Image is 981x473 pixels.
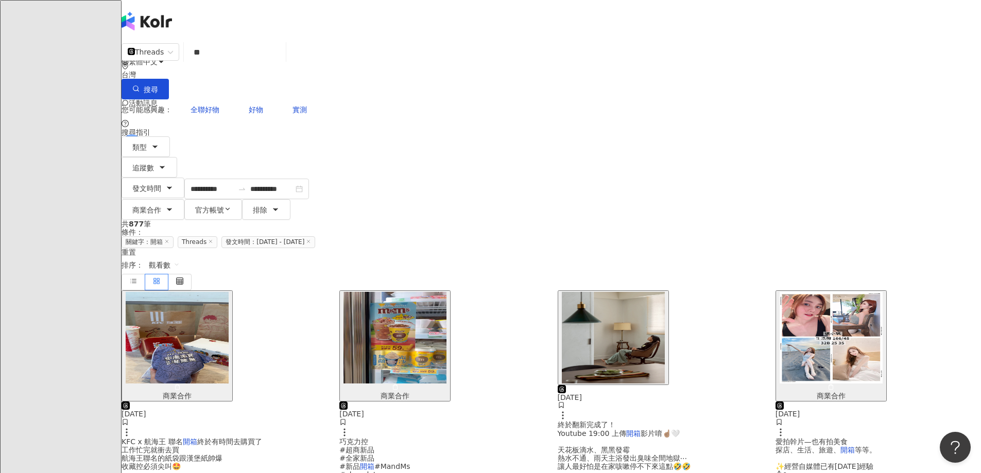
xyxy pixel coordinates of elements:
div: 台灣 [122,71,981,79]
img: logo [122,12,172,30]
div: 搜尋指引 [122,128,981,136]
iframe: Help Scout Beacon - Open [940,432,971,463]
span: to [238,185,246,193]
button: 追蹤數 [122,157,177,178]
button: 商業合作 [776,290,887,401]
button: 好物 [238,99,274,120]
span: 活動訊息 [129,99,158,107]
button: 實測 [282,99,318,120]
span: 商業合作 [132,206,161,214]
img: post-image [126,292,229,383]
span: 類型 [132,143,147,151]
img: post-image [343,292,446,383]
span: 實測 [292,106,307,114]
span: 全聯好物 [191,106,219,114]
div: [DATE] [558,393,763,401]
span: KFC x 航海王 聯名 [122,437,183,446]
div: [DATE] [122,410,327,418]
button: 商業合作 [122,290,233,401]
div: [DATE] [339,410,545,418]
button: 商業合作 [339,290,451,401]
span: swap-right [238,185,246,193]
button: 搜尋 [122,79,169,99]
mark: 開箱 [840,446,855,454]
span: 877 [129,220,144,228]
span: 等等。 ✨經營自媒體已有[DATE]經驗 [776,446,876,470]
span: 官方帳號 [195,206,224,214]
mark: 開箱 [360,462,374,470]
span: 您可能感興趣： [122,106,172,114]
div: 商業合作 [343,392,446,400]
span: 追蹤數 [132,164,154,172]
img: post-image [780,292,883,383]
span: 好物 [249,106,263,114]
div: 商業合作 [780,392,883,400]
mark: 開箱 [626,429,641,437]
button: 發文時間 [122,178,184,198]
span: 發文時間 [132,184,161,192]
button: 類型 [122,136,170,157]
button: 排除 [242,199,290,220]
mark: 開箱 [183,437,197,446]
button: 官方帳號 [184,199,242,220]
div: Threads [128,44,164,60]
div: 排序： [122,256,981,274]
button: 商業合作 [122,199,184,220]
span: 終於翻新完成了！ Youtube 19:00 上傳 [558,421,626,437]
img: post-image [562,292,665,383]
span: 排除 [253,206,267,214]
button: 全聯好物 [180,99,230,120]
div: 共 筆 [122,220,981,228]
span: 搜尋 [144,85,158,94]
div: [DATE] [776,410,981,418]
div: 重置 [122,248,981,256]
span: 關鍵字：開箱 [122,236,174,248]
span: 愛拍幹片—也有拍美食 探店、生活、旅遊、 [776,437,848,454]
span: 發文時間：[DATE] - [DATE] [221,236,315,248]
span: Threads [178,236,217,248]
span: question-circle [122,120,129,127]
div: 商業合作 [126,392,229,400]
span: 巧克力控 #超商新品 #全家新品 #新品 [339,437,374,470]
span: 條件 ： [122,228,143,236]
span: environment [122,62,129,69]
span: 觀看數 [149,257,180,273]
